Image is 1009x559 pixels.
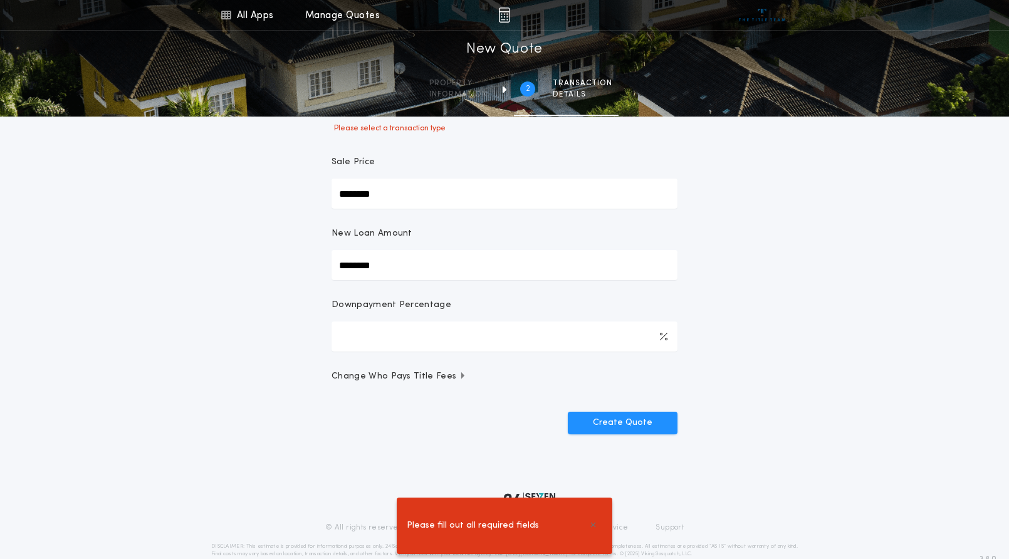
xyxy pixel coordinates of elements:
span: Property [429,78,488,88]
p: Downpayment Percentage [332,299,451,311]
h2: 2 [526,84,530,94]
span: information [429,90,488,100]
p: Sale Price [332,156,375,169]
input: New Loan Amount [332,250,677,280]
p: New Loan Amount [332,227,412,240]
button: Change Who Pays Title Fees [332,370,677,383]
input: Sale Price [332,179,677,209]
span: details [553,90,612,100]
button: Create Quote [568,412,677,434]
span: Transaction [553,78,612,88]
span: Change Who Pays Title Fees [332,370,466,383]
h1: New Quote [466,39,543,60]
img: img [498,8,510,23]
span: Please fill out all required fields [407,519,539,533]
img: vs-icon [739,9,786,21]
input: Downpayment Percentage [332,321,677,352]
p: Please select a transaction type [332,123,677,133]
